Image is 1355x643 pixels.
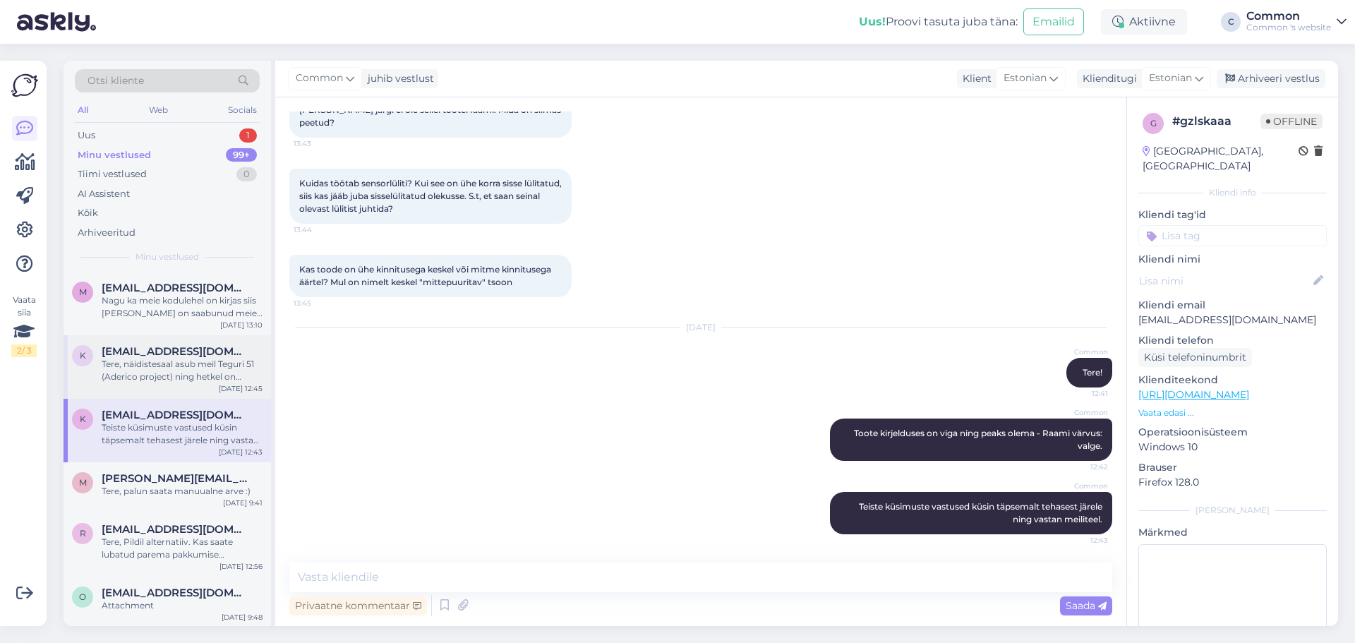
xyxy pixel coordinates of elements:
p: Vaata edasi ... [1138,407,1327,419]
div: [DATE] 12:43 [219,447,263,457]
span: 13:44 [294,224,347,235]
div: 0 [236,167,257,181]
span: 12:43 [1055,535,1108,546]
span: oshaparova@gmail.com [102,587,248,599]
p: [EMAIL_ADDRESS][DOMAIN_NAME] [1138,313,1327,327]
div: Küsi telefoninumbrit [1138,348,1252,367]
a: [URL][DOMAIN_NAME] [1138,388,1249,401]
span: rainerolgo@gmail.com [102,523,248,536]
span: Minu vestlused [135,251,199,263]
p: Firefox 128.0 [1138,475,1327,490]
p: Märkmed [1138,525,1327,540]
span: Common [1055,481,1108,491]
div: C [1221,12,1241,32]
div: Tiimi vestlused [78,167,147,181]
span: Teiste küsimuste vastused küsin täpsemalt tehasest järele ning vastan meiliteel. [859,501,1104,524]
span: Estonian [1004,71,1047,86]
div: [GEOGRAPHIC_DATA], [GEOGRAPHIC_DATA] [1143,144,1299,174]
div: juhib vestlust [362,71,434,86]
p: Operatsioonisüsteem [1138,425,1327,440]
div: 2 / 3 [11,344,37,357]
div: [DATE] 9:48 [222,612,263,623]
span: o [79,591,86,602]
span: m [79,287,87,297]
div: Tere, palun saata manuualne arve :) [102,485,263,498]
div: [DATE] 12:45 [219,383,263,394]
div: Vaata siia [11,294,37,357]
div: Socials [225,101,260,119]
span: kuntu.taavi@gmail.com [102,409,248,421]
div: Arhiveeritud [78,226,135,240]
div: Common 's website [1246,22,1331,33]
span: Estonian [1149,71,1192,86]
div: 1 [239,128,257,143]
p: Kliendi telefon [1138,333,1327,348]
span: Tere! [1083,367,1102,378]
span: Common [296,71,343,86]
div: Kõik [78,206,98,220]
span: kertuorin9@gmail.com [102,345,248,358]
p: Kliendi tag'id [1138,208,1327,222]
input: Lisa tag [1138,225,1327,246]
span: Common [1055,407,1108,418]
p: Kliendi nimi [1138,252,1327,267]
span: Common [1055,347,1108,357]
input: Lisa nimi [1139,273,1311,289]
span: g [1150,118,1157,128]
div: Minu vestlused [78,148,151,162]
span: Kuidas töötab sensorlüliti? Kui see on ühe korra sisse lülitatud, siis kas jääb juba sisselülitat... [299,178,564,214]
div: Nagu ka meie kodulehel on kirjas siis [PERSON_NAME] on saabunud meie lattu, toimetab [PERSON_NAME... [102,294,263,320]
div: All [75,101,91,119]
div: 99+ [226,148,257,162]
img: Askly Logo [11,72,38,99]
b: Uus! [859,15,886,28]
div: # gzlskaaa [1172,113,1260,130]
p: Windows 10 [1138,440,1327,455]
span: k [80,414,86,424]
span: k [80,350,86,361]
span: Toote kirjelduses on viga ning peaks olema - Raami värvus: valge. [854,428,1104,451]
div: Teiste küsimuste vastused küsin täpsemalt tehasest järele ning vastan meiliteel. [102,421,263,447]
span: Offline [1260,114,1323,129]
span: 13:45 [294,298,347,308]
p: Brauser [1138,460,1327,475]
div: Attachment [102,599,263,612]
div: [DATE] 13:10 [220,320,263,330]
div: Privaatne kommentaar [289,596,427,615]
div: Aktiivne [1101,9,1187,35]
span: r [80,528,86,539]
p: Klienditeekond [1138,373,1327,387]
div: Common [1246,11,1331,22]
span: 13:43 [294,138,347,149]
span: m [79,477,87,488]
div: Proovi tasuta juba täna: [859,13,1018,30]
span: machavarianimaia@yahoo.com [102,282,248,294]
button: Emailid [1023,8,1084,35]
div: Arhiveeri vestlus [1217,69,1325,88]
span: 12:42 [1055,462,1108,472]
p: Kliendi email [1138,298,1327,313]
span: Kas toode on ühe kinnitusega keskel või mitme kinnitusega äärtel? Mul on nimelt keskel "mittepuur... [299,264,553,287]
span: maria.tikka@outlook.com [102,472,248,485]
div: [DATE] [289,321,1112,334]
div: [PERSON_NAME] [1138,504,1327,517]
div: [DATE] 9:41 [223,498,263,508]
div: Tere, näidistesaal asub meil Teguri 51 (Aderico project) ning hetkel on tühjendusmüük, kogu [PERS... [102,358,263,383]
div: AI Assistent [78,187,130,201]
div: Klient [957,71,992,86]
span: 12:41 [1055,388,1108,399]
div: Kliendi info [1138,186,1327,199]
div: Web [146,101,171,119]
span: Otsi kliente [88,73,144,88]
div: Klienditugi [1077,71,1137,86]
div: Uus [78,128,95,143]
div: Tere, Pildil alternatiiv. Kas saate lubatud parema pakkumise [PERSON_NAME]? [EMAIL_ADDRESS][DOMAI... [102,536,263,561]
a: CommonCommon 's website [1246,11,1347,33]
div: [DATE] 12:56 [219,561,263,572]
span: Saada [1066,599,1107,612]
